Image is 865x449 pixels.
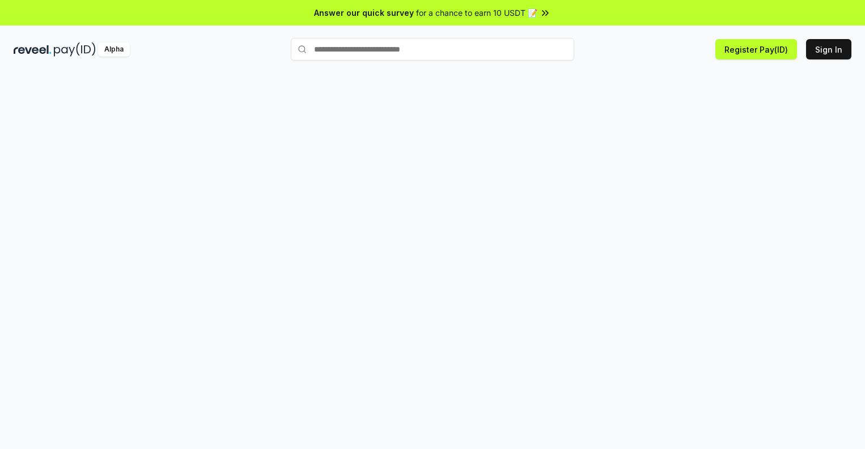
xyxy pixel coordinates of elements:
[715,39,797,59] button: Register Pay(ID)
[98,42,130,57] div: Alpha
[806,39,851,59] button: Sign In
[54,42,96,57] img: pay_id
[416,7,537,19] span: for a chance to earn 10 USDT 📝
[314,7,414,19] span: Answer our quick survey
[14,42,52,57] img: reveel_dark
